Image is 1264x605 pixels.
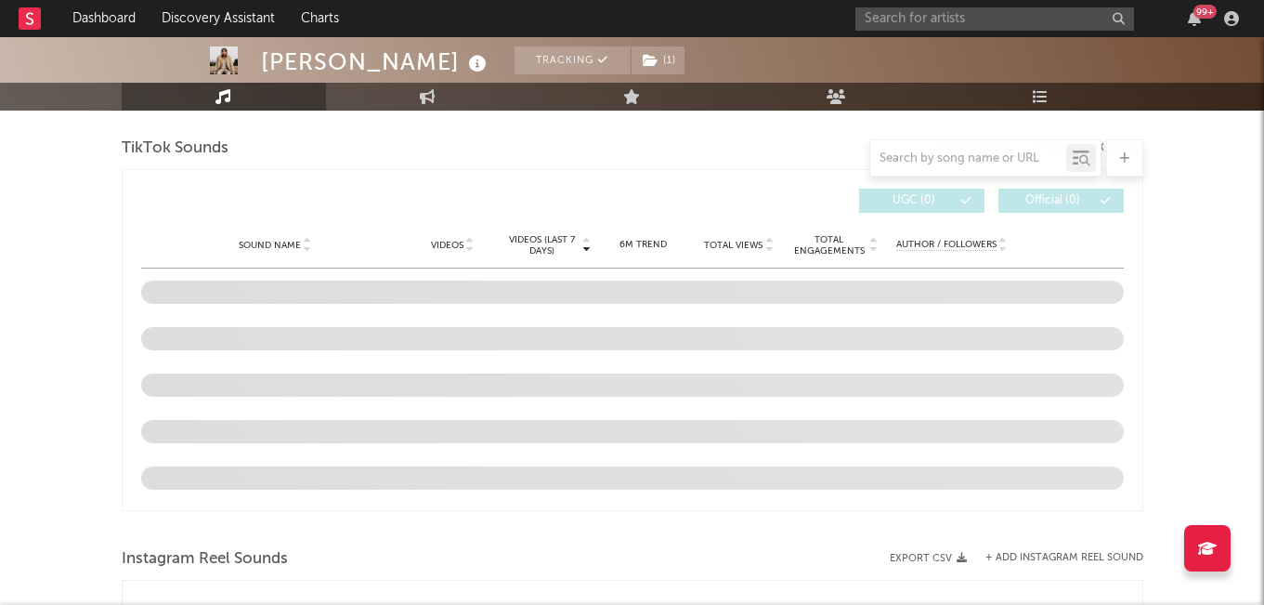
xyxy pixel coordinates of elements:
div: + Add Instagram Reel Sound [967,553,1143,563]
button: Official(0) [998,189,1124,213]
span: Videos (last 7 days) [504,234,580,256]
button: Export CSV [890,553,967,564]
span: Author / Followers [896,239,997,251]
span: ( 1 ) [631,46,685,74]
span: Total Views [704,240,762,251]
span: TikTok Sounds [122,138,228,160]
span: Instagram Reel Sounds [122,548,288,571]
button: 99+ [1188,11,1201,26]
button: Tracking [515,46,631,74]
span: Sound Name [239,240,301,251]
div: [PERSON_NAME] [261,46,491,77]
span: Videos [431,240,463,251]
div: 6M Trend [600,238,686,252]
span: UGC ( 0 ) [871,195,957,206]
div: 99 + [1193,5,1217,19]
button: UGC(0) [859,189,984,213]
input: Search for artists [855,7,1134,31]
span: Total Engagements [791,234,867,256]
button: (1) [632,46,684,74]
input: Search by song name or URL [870,151,1066,166]
button: + Add Instagram Reel Sound [985,553,1143,563]
span: Official ( 0 ) [1010,195,1096,206]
